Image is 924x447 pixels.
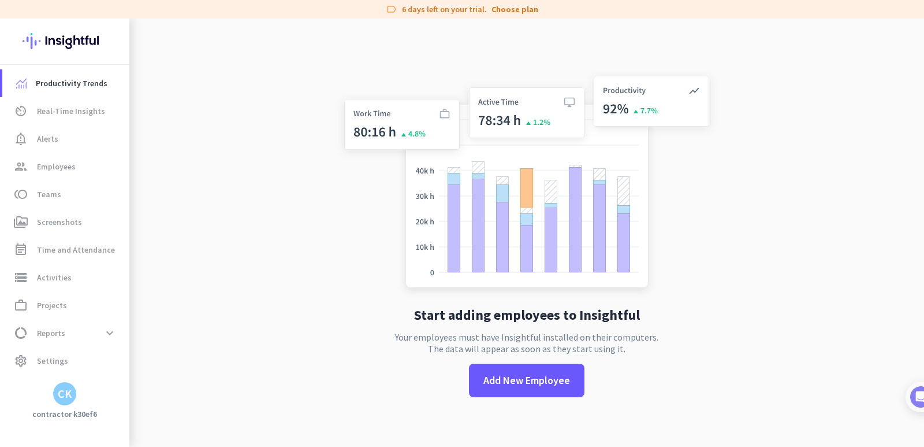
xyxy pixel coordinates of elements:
[37,160,76,173] span: Employees
[37,187,61,201] span: Teams
[2,208,129,236] a: perm_mediaScreenshots
[414,308,640,322] h2: Start adding employees to Insightful
[2,153,129,180] a: groupEmployees
[37,132,58,146] span: Alerts
[37,215,82,229] span: Screenshots
[37,271,72,285] span: Activities
[491,3,538,15] a: Choose plan
[2,319,129,347] a: data_usageReportsexpand_more
[58,388,72,400] div: CK
[16,78,27,88] img: menu-item
[37,104,105,118] span: Real-Time Insights
[2,236,129,264] a: event_noteTime and Attendance
[37,326,65,340] span: Reports
[2,264,129,291] a: storageActivities
[2,180,129,208] a: tollTeams
[14,326,28,340] i: data_usage
[37,243,115,257] span: Time and Attendance
[395,331,658,354] p: Your employees must have Insightful installed on their computers. The data will appear as soon as...
[2,291,129,319] a: work_outlineProjects
[14,298,28,312] i: work_outline
[37,298,67,312] span: Projects
[14,132,28,146] i: notification_important
[14,160,28,173] i: group
[14,354,28,368] i: settings
[14,243,28,257] i: event_note
[36,76,107,90] span: Productivity Trends
[2,347,129,375] a: settingsSettings
[2,97,129,125] a: av_timerReal-Time Insights
[14,104,28,118] i: av_timer
[14,215,28,229] i: perm_media
[386,3,397,15] i: label
[37,354,68,368] span: Settings
[469,364,584,397] button: Add New Employee
[2,69,129,97] a: menu-itemProductivity Trends
[14,187,28,201] i: toll
[23,19,107,64] img: Insightful logo
[483,373,570,388] span: Add New Employee
[99,323,120,343] button: expand_more
[2,125,129,153] a: notification_importantAlerts
[336,69,718,299] img: no-search-results
[14,271,28,285] i: storage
